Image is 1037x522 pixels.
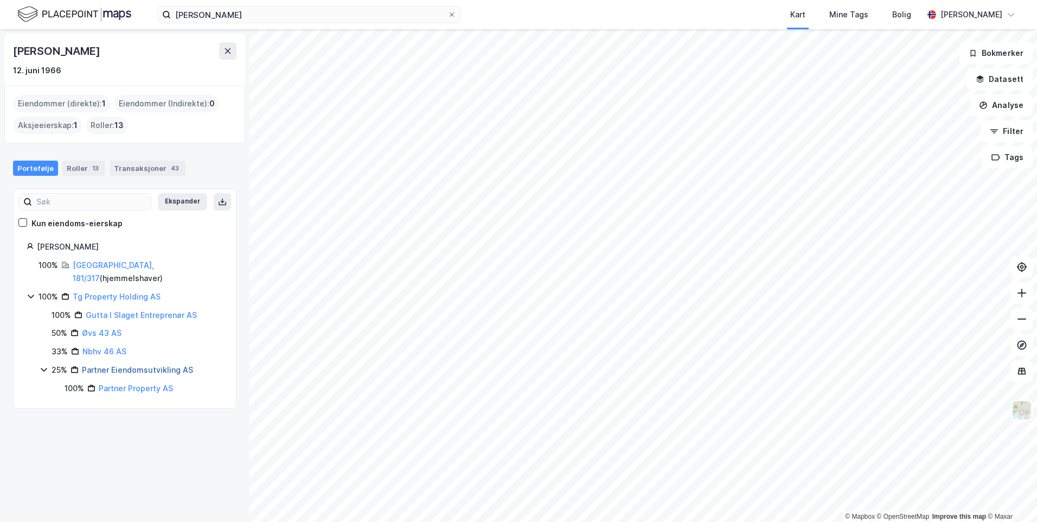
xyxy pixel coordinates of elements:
[981,120,1033,142] button: Filter
[790,8,805,21] div: Kart
[169,163,181,174] div: 43
[82,328,121,338] a: Øvs 43 AS
[1012,400,1032,421] img: Z
[877,513,930,520] a: OpenStreetMap
[99,384,173,393] a: Partner Property AS
[90,163,101,174] div: 13
[892,8,911,21] div: Bolig
[932,513,986,520] a: Improve this map
[982,147,1033,168] button: Tags
[52,345,68,358] div: 33%
[82,347,126,356] a: Nbhv 46 AS
[73,260,154,283] a: [GEOGRAPHIC_DATA], 181/317
[13,161,58,176] div: Portefølje
[959,42,1033,64] button: Bokmerker
[171,7,447,23] input: Søk på adresse, matrikkel, gårdeiere, leietakere eller personer
[14,95,110,112] div: Eiendommer (direkte) :
[86,117,128,134] div: Roller :
[970,94,1033,116] button: Analyse
[52,309,71,322] div: 100%
[17,5,131,24] img: logo.f888ab2527a4732fd821a326f86c7f29.svg
[14,117,82,134] div: Aksjeeierskap :
[13,64,61,77] div: 12. juni 1966
[845,513,875,520] a: Mapbox
[52,327,67,340] div: 50%
[102,97,106,110] span: 1
[39,290,58,303] div: 100%
[13,42,102,60] div: [PERSON_NAME]
[39,259,58,272] div: 100%
[110,161,185,176] div: Transaksjoner
[37,240,223,253] div: [PERSON_NAME]
[114,119,124,132] span: 13
[65,382,84,395] div: 100%
[31,217,123,230] div: Kun eiendoms-eierskap
[82,365,193,374] a: Partner Eiendomsutvikling AS
[86,310,197,320] a: Gutta I Slaget Entreprenør AS
[73,259,223,285] div: ( hjemmelshaver )
[52,364,67,377] div: 25%
[158,193,207,211] button: Ekspander
[940,8,1002,21] div: [PERSON_NAME]
[114,95,219,112] div: Eiendommer (Indirekte) :
[983,470,1037,522] div: Kontrollprogram for chat
[73,292,161,301] a: Tg Property Holding AS
[62,161,105,176] div: Roller
[829,8,868,21] div: Mine Tags
[966,68,1033,90] button: Datasett
[74,119,78,132] span: 1
[32,194,151,210] input: Søk
[983,470,1037,522] iframe: Chat Widget
[209,97,215,110] span: 0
